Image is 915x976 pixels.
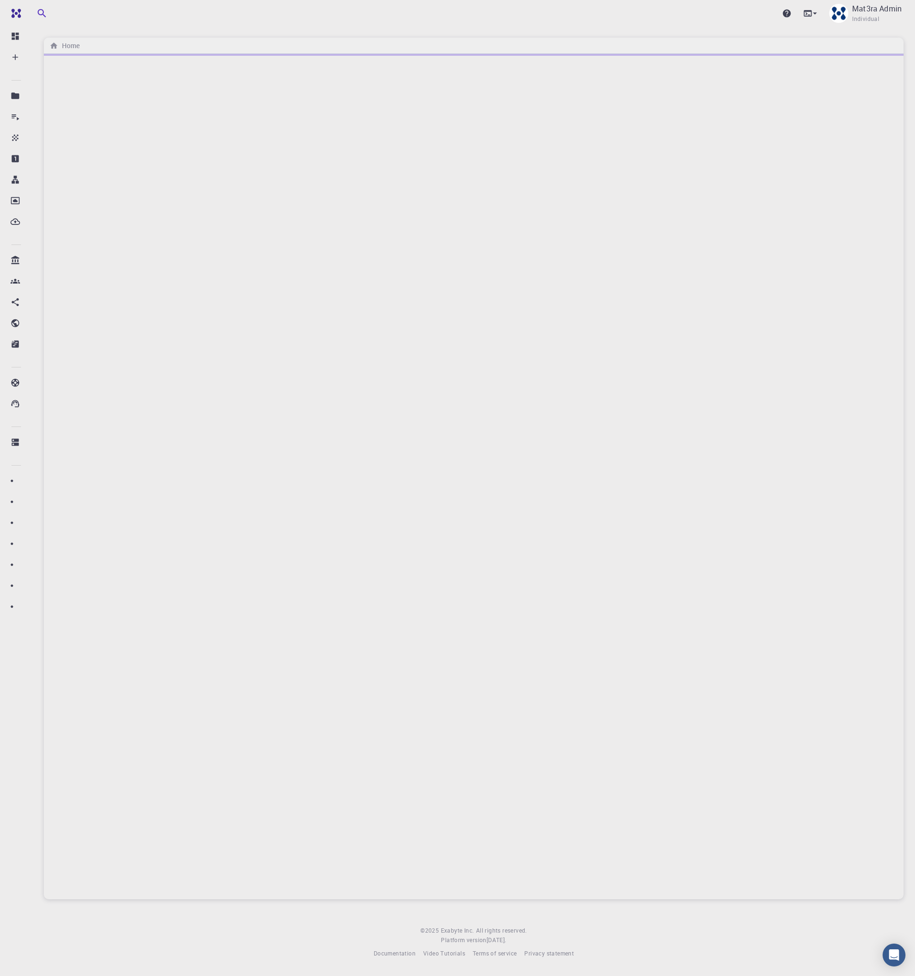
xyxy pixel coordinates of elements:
span: All rights reserved. [476,926,527,935]
span: © 2025 [420,926,440,935]
span: [DATE] . [487,936,507,944]
a: [DATE]. [487,935,507,945]
span: Terms of service [473,949,517,957]
span: Exabyte Inc. [441,926,474,934]
a: Exabyte Inc. [441,926,474,935]
img: Mat3ra Admin [829,4,848,23]
a: Terms of service [473,949,517,958]
img: logo [8,9,21,18]
a: Privacy statement [524,949,574,958]
span: Platform version [441,935,486,945]
h6: Home [58,41,80,51]
span: Individual [852,14,879,24]
a: Video Tutorials [423,949,465,958]
div: Open Intercom Messenger [883,944,905,966]
span: Documentation [374,949,416,957]
span: Privacy statement [524,949,574,957]
nav: breadcrumb [48,41,81,51]
p: Mat3ra Admin [852,3,902,14]
span: Video Tutorials [423,949,465,957]
a: Documentation [374,949,416,958]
